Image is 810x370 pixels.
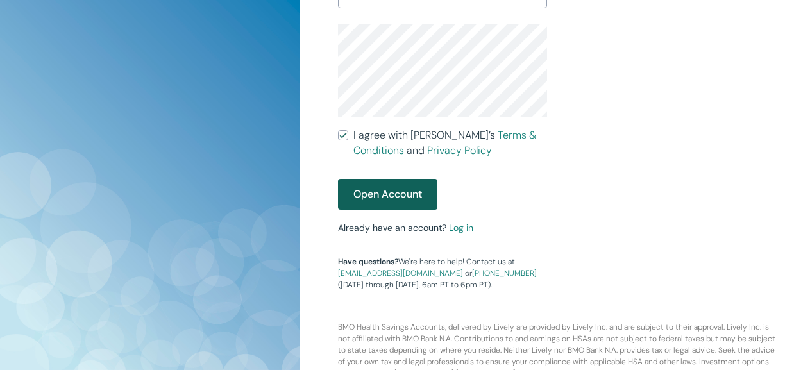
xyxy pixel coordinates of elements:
a: Privacy Policy [427,144,492,157]
span: I agree with [PERSON_NAME]’s and [353,128,547,158]
a: [PHONE_NUMBER] [472,268,537,278]
small: Already have an account? [338,222,473,233]
strong: Have questions? [338,256,398,267]
button: Open Account [338,179,437,210]
a: Log in [449,222,473,233]
p: We're here to help! Contact us at or ([DATE] through [DATE], 6am PT to 6pm PT). [338,256,547,290]
a: [EMAIL_ADDRESS][DOMAIN_NAME] [338,268,463,278]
